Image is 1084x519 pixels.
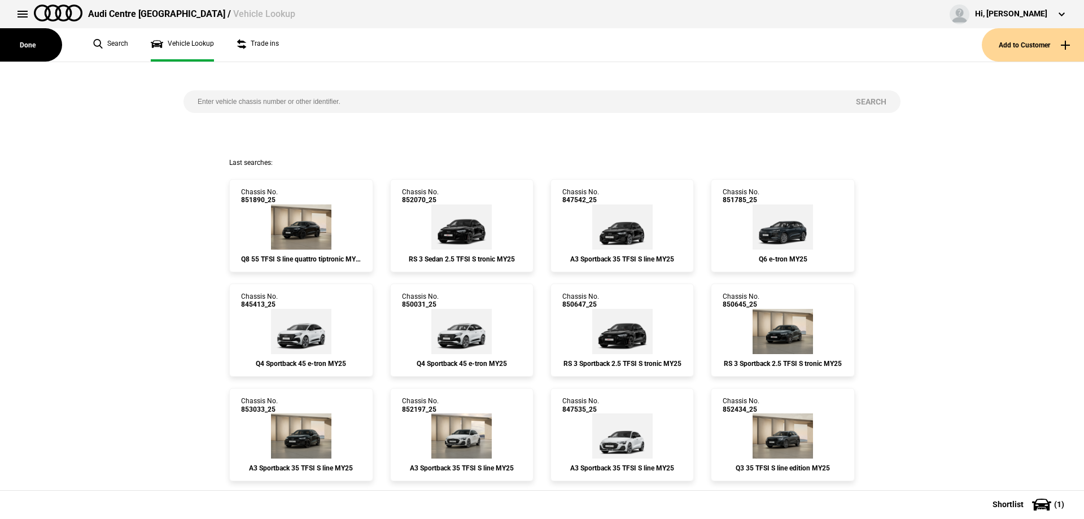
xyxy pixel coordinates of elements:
[975,8,1047,20] div: Hi, [PERSON_NAME]
[431,309,492,354] img: Audi_F4NA53_25_AO_2Y2Y_3FU_4ZD_WA7_6FJ_PY5_PYY_(Nadin:_3FU_4ZD_6FJ_C19_PY5_PYY_S7E_WA7)_ext.png
[183,90,842,113] input: Enter vehicle chassis number or other identifier.
[753,309,813,354] img: Audi_8YFRWY_25_QH_6Y6Y_5MB_64T_(Nadin:_5MB_64T_C48)_ext.png
[562,255,682,263] div: A3 Sportback 35 TFSI S line MY25
[723,397,759,413] div: Chassis No.
[237,28,279,62] a: Trade ins
[993,500,1024,508] span: Shortlist
[562,360,682,368] div: RS 3 Sportback 2.5 TFSI S tronic MY25
[88,8,295,20] div: Audi Centre [GEOGRAPHIC_DATA] /
[402,300,439,308] span: 850031_25
[562,300,599,308] span: 850647_25
[241,293,278,309] div: Chassis No.
[723,405,759,413] span: 852434_25
[241,405,278,413] span: 853033_25
[753,413,813,459] img: Audi_F3BCCX_25LE_FZ_6Y6Y_3FU_QQ2_6FJ_3S2_V72_WN8_(Nadin:_3FU_3S2_6FJ_C62_QQ2_V72_WN8)_ext.png
[562,397,599,413] div: Chassis No.
[241,196,278,204] span: 851890_25
[1054,500,1064,508] span: ( 1 )
[976,490,1084,518] button: Shortlist(1)
[982,28,1084,62] button: Add to Customer
[233,8,295,19] span: Vehicle Lookup
[723,464,842,472] div: Q3 35 TFSI S line edition MY25
[229,159,273,167] span: Last searches:
[241,188,278,204] div: Chassis No.
[723,360,842,368] div: RS 3 Sportback 2.5 TFSI S tronic MY25
[34,5,82,21] img: audi.png
[562,405,599,413] span: 847535_25
[402,196,439,204] span: 852070_25
[402,188,439,204] div: Chassis No.
[431,204,492,250] img: Audi_8YMRWY_25_QH_0E0E_6FA_(Nadin:_6FA_C48)_ext.png
[592,204,653,250] img: Audi_8YFCYG_25_EI_0E0E_3FB_WXC-2_WXC_(Nadin:_3FB_C53_WXC)_ext.png
[271,309,331,354] img: Audi_F4NA53_25_AO_2Y2Y_3FU_4ZD_WA7_WA2_6FJ_PY5_PYY_QQ9_55K_(Nadin:_3FU_4ZD_55K_6FJ_C19_PY5_PYY_QQ...
[402,397,439,413] div: Chassis No.
[151,28,214,62] a: Vehicle Lookup
[402,360,522,368] div: Q4 Sportback 45 e-tron MY25
[271,204,331,250] img: Audi_4MT0X2_25_EI_0E0E_PAH_WC7_6FJ_F23_WC7-1_(Nadin:_6FJ_C96_F23_PAH_WC7)_ext.png
[723,300,759,308] span: 850645_25
[723,293,759,309] div: Chassis No.
[562,196,599,204] span: 847542_25
[562,188,599,204] div: Chassis No.
[241,397,278,413] div: Chassis No.
[402,255,522,263] div: RS 3 Sedan 2.5 TFSI S tronic MY25
[842,90,901,113] button: Search
[402,405,439,413] span: 852197_25
[592,413,653,459] img: Audi_8YFCYG_25_EI_2Y2Y_3FB_WXC_WXC-2_(Nadin:_3FB_6FJ_C53_WXC)_ext.png
[723,255,842,263] div: Q6 e-tron MY25
[431,413,492,459] img: Audi_8YFCYG_25_EI_Z9Z9_WBX_3FB_3L5_WXC_WXC-2_PY5_PYY_(Nadin:_3FB_3L5_6FJ_C56_PY5_PYY_WBX_WXC)_ext...
[562,293,599,309] div: Chassis No.
[562,464,682,472] div: A3 Sportback 35 TFSI S line MY25
[241,360,361,368] div: Q4 Sportback 45 e-tron MY25
[402,293,439,309] div: Chassis No.
[241,255,361,263] div: Q8 55 TFSI S line quattro tiptronic MY25
[93,28,128,62] a: Search
[723,188,759,204] div: Chassis No.
[723,196,759,204] span: 851785_25
[592,309,653,354] img: Audi_8YFRWY_25_TG_0E0E_6FA_PEJ_(Nadin:_6FA_C48_PEJ)_ext.png
[753,204,813,250] img: Audi_GFBA1A_25_FW_H1H1__(Nadin:_C05)_ext.png
[241,464,361,472] div: A3 Sportback 35 TFSI S line MY25
[241,300,278,308] span: 845413_25
[271,413,331,459] img: Audi_8YFCYG_25_EI_0E0E_WBX_3FB_3L5_WXC_WXC-1_PWL_PY5_PYY_U35_(Nadin:_3FB_3L5_C56_PWL_PY5_PYY_U35_...
[402,464,522,472] div: A3 Sportback 35 TFSI S line MY25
